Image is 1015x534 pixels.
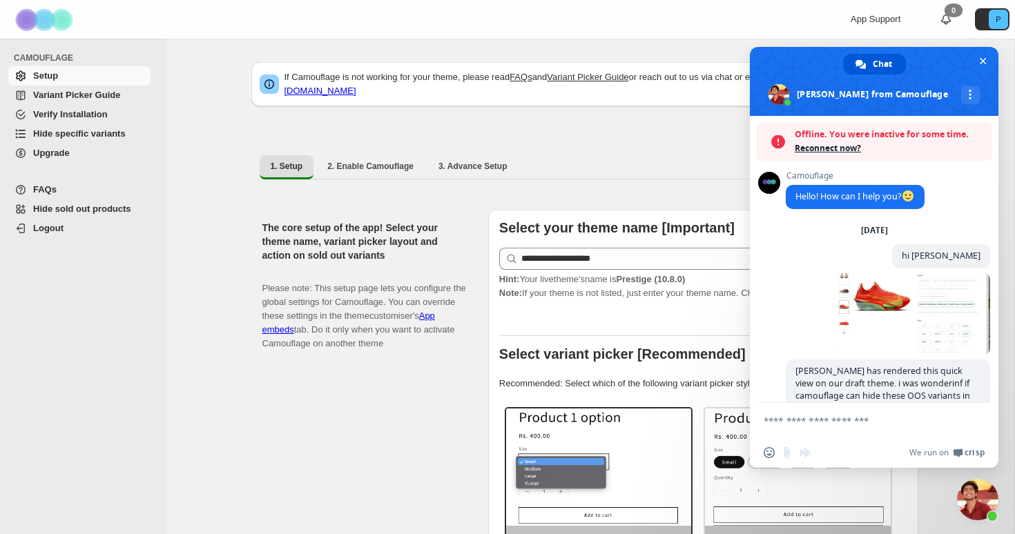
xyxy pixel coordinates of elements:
a: Hide sold out products [8,199,151,219]
span: 1. Setup [271,161,303,172]
p: If Camouflage is not working for your theme, please read and or reach out to us via chat or email: [284,70,910,98]
div: More channels [961,86,980,104]
a: Logout [8,219,151,238]
span: Insert an emoji [764,447,775,458]
strong: Prestige (10.8.0) [616,274,685,284]
a: Variant Picker Guide [8,86,151,105]
a: Upgrade [8,144,151,163]
a: 0 [939,12,953,26]
span: CAMOUFLAGE [14,52,156,63]
span: Chat [873,54,892,75]
p: If your theme is not listed, just enter your theme name. Check to find your theme name. [499,273,907,300]
span: FAQs [33,184,57,195]
span: App Support [851,14,900,24]
div: Chat [843,54,906,75]
a: Hide specific variants [8,124,151,144]
a: We run onCrisp [909,447,985,458]
span: 2. Enable Camouflage [327,161,414,172]
span: Crisp [965,447,985,458]
span: Avatar with initials P [989,10,1008,29]
strong: Hint: [499,274,520,284]
span: Reconnect now? [795,141,985,155]
img: Camouflage [11,1,80,39]
a: Variant Picker Guide [547,72,628,82]
p: Please note: This setup page lets you configure the global settings for Camouflage. You can overr... [262,268,466,350]
span: Hide sold out products [33,204,131,214]
textarea: Compose your message... [764,415,954,427]
span: We run on [909,447,949,458]
span: 3. Advance Setup [438,161,507,172]
div: Close chat [957,479,998,520]
a: FAQs [510,72,532,82]
b: Select your theme name [Important] [499,220,735,235]
p: Recommended: Select which of the following variant picker styles match your theme. [499,377,907,390]
img: Buttons / Swatches [705,408,891,526]
span: [PERSON_NAME] has rendered this quick view on our draft theme. i was wonderinf if camouflage can ... [795,365,970,414]
img: Select / Dropdowns [506,408,692,526]
text: P [996,15,1000,23]
span: Camouflage [786,171,925,181]
a: Setup [8,66,151,86]
b: Select variant picker [Recommended] [499,346,746,362]
span: Upgrade [33,148,70,158]
div: 0 [945,3,963,17]
span: Close chat [976,54,990,68]
span: Hide specific variants [33,128,126,139]
span: Variant Picker Guide [33,90,120,100]
span: Hello! How can I help you? [795,190,915,202]
button: Avatar with initials P [975,8,1009,30]
a: Verify Installation [8,105,151,124]
strong: Note: [499,288,522,298]
span: Offline. You were inactive for some time. [795,128,985,141]
span: Logout [33,223,64,233]
a: FAQs [8,180,151,199]
span: Setup [33,70,58,81]
span: Your live theme's name is [499,274,685,284]
span: Verify Installation [33,109,108,119]
h2: The core setup of the app! Select your theme name, variant picker layout and action on sold out v... [262,221,466,262]
div: [DATE] [861,226,888,235]
span: hi [PERSON_NAME] [902,250,980,261]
